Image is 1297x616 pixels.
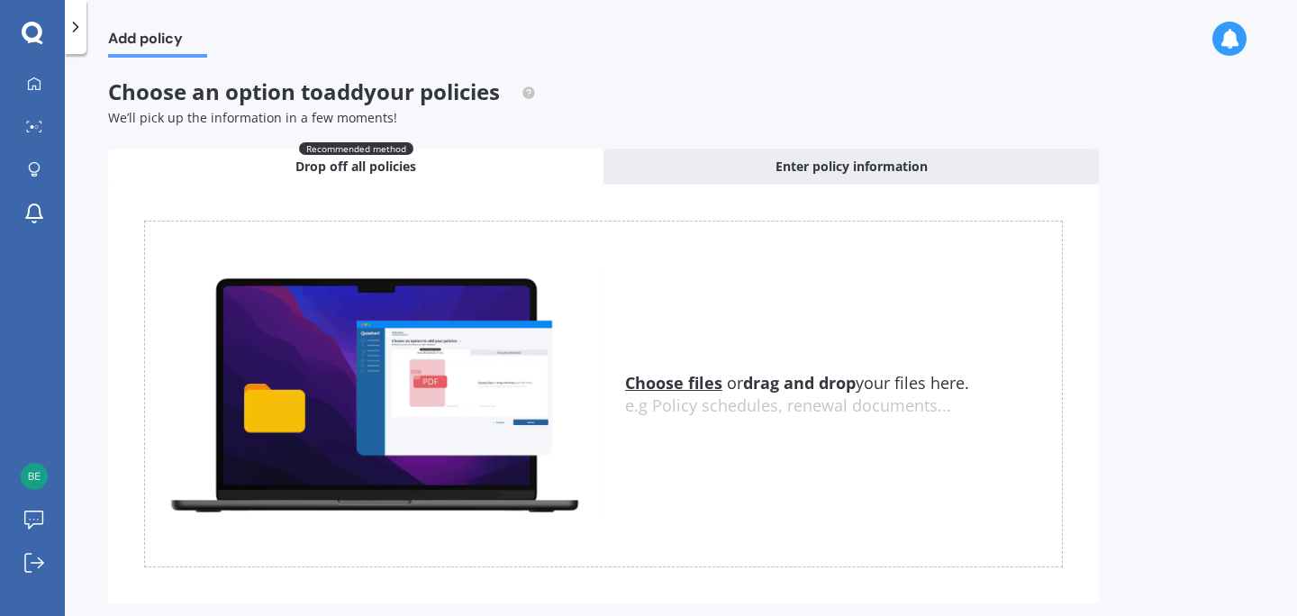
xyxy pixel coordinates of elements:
[625,396,1062,416] div: e.g Policy schedules, renewal documents...
[108,109,397,126] span: We’ll pick up the information in a few moments!
[775,158,928,176] span: Enter policy information
[301,77,500,106] span: to add your policies
[743,372,856,394] b: drag and drop
[108,77,536,106] span: Choose an option
[21,463,48,490] img: 5c9bebc65cb96f91007bbf9a1fbe640d
[299,142,413,155] span: Recommended method
[295,158,416,176] span: Drop off all policies
[108,30,207,54] span: Add policy
[145,267,603,521] img: upload.de96410c8ce839c3fdd5.gif
[625,372,722,394] u: Choose files
[625,372,969,394] span: or your files here.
